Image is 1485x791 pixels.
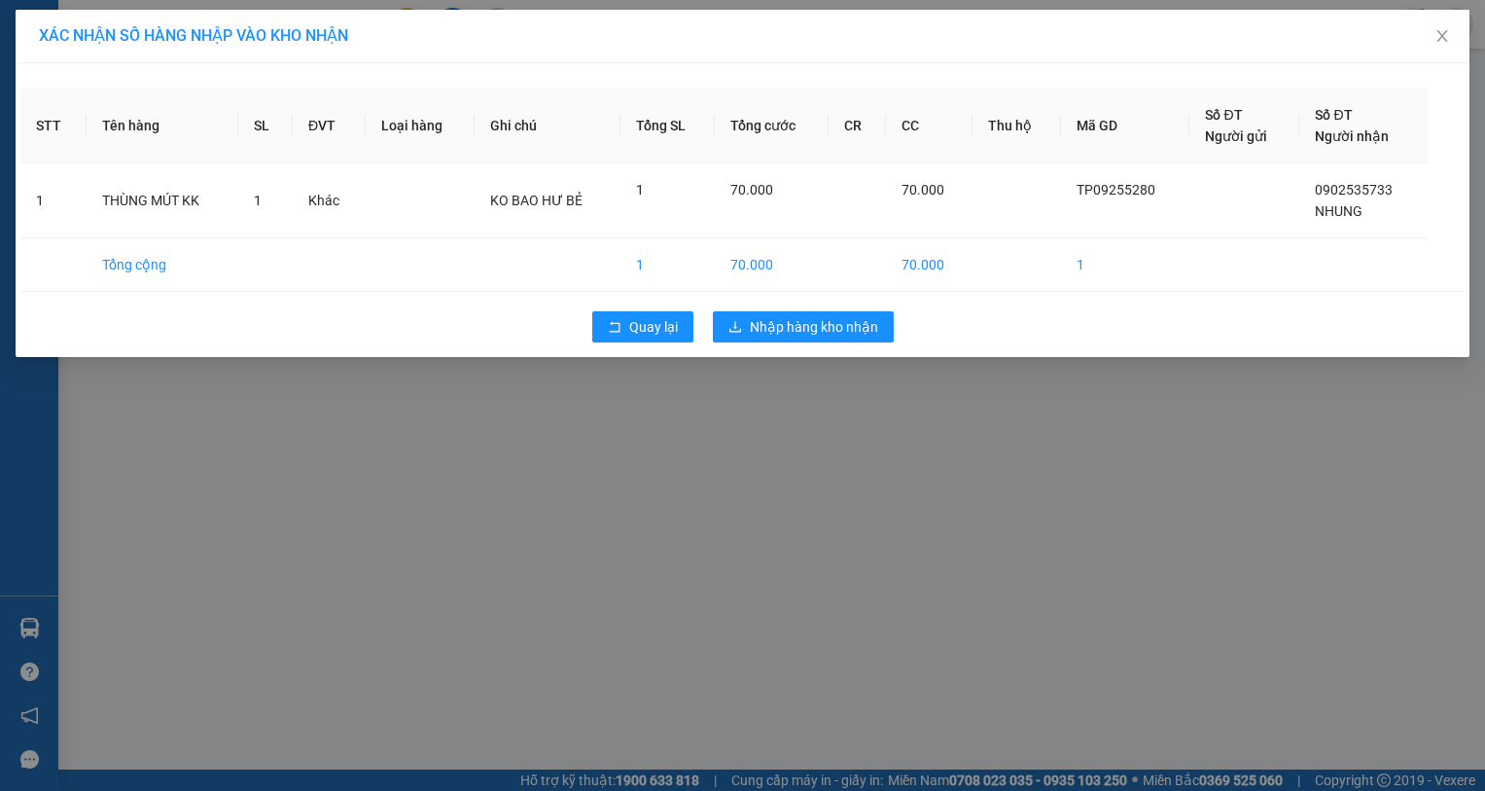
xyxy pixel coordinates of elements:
td: 70.000 [886,238,972,292]
span: close [1434,28,1450,44]
th: Tổng cước [715,89,828,163]
span: Quay lại [629,316,678,338]
span: 1 [254,193,262,208]
span: download [728,320,742,336]
span: TP09255280 [1077,182,1155,198]
span: rollback [608,320,621,336]
button: Close [1415,10,1469,64]
th: Tổng SL [620,89,716,163]
td: 70.000 [715,238,828,292]
span: 0902535733 [1315,182,1393,198]
span: Nhập hàng kho nhận [750,316,878,338]
td: THÙNG MÚT KK [87,163,237,238]
th: Mã GD [1061,89,1190,163]
p: NHẬN: [8,65,284,102]
span: 70.000 [730,182,773,198]
span: GIAO: [8,126,47,145]
th: Tên hàng [87,89,237,163]
span: NHUNG [1315,203,1362,219]
span: 0906930508 - [8,105,149,124]
th: Loại hàng [366,89,475,163]
th: CC [886,89,972,163]
button: downloadNhập hàng kho nhận [713,311,894,342]
p: GỬI: [8,38,284,56]
span: XÁC NHẬN SỐ HÀNG NHẬP VÀO KHO NHẬN [39,26,348,45]
th: Thu hộ [972,89,1061,163]
th: SL [238,89,293,163]
td: 1 [1061,238,1190,292]
span: Số ĐT [1315,107,1352,123]
span: 1 [636,182,644,198]
th: Ghi chú [475,89,619,163]
th: STT [20,89,87,163]
span: VP Cầu Kè - [40,38,192,56]
span: PHƯỢNG [122,38,192,56]
td: Khác [293,163,366,238]
td: 1 [20,163,87,238]
td: Tổng cộng [87,238,237,292]
span: VP [PERSON_NAME] ([GEOGRAPHIC_DATA]) [8,65,195,102]
span: NHỰT [104,105,149,124]
span: Người gửi [1205,128,1267,144]
button: rollbackQuay lại [592,311,693,342]
strong: BIÊN NHẬN GỬI HÀNG [65,11,226,29]
td: 1 [620,238,716,292]
span: 70.000 [902,182,944,198]
span: KO BAO HƯ BẺ [490,193,583,208]
th: ĐVT [293,89,366,163]
span: Số ĐT [1205,107,1242,123]
span: Người nhận [1315,128,1389,144]
th: CR [829,89,886,163]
